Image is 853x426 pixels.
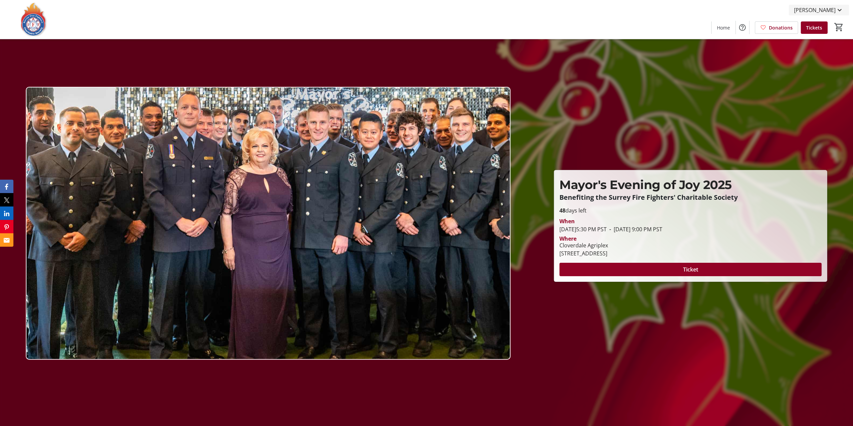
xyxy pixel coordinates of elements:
a: Home [712,21,735,34]
img: Surrey Fire Fighters' Charitable Society's Logo [4,3,64,36]
span: [DATE] 5:30 PM PST [559,226,607,233]
p: Mayor's Evening of Joy 2025 [559,176,821,194]
p: days left [559,206,821,215]
span: Tickets [806,24,822,31]
span: Home [717,24,730,31]
button: Cart [833,21,845,33]
div: When [559,217,575,225]
span: [PERSON_NAME] [794,6,836,14]
span: Ticket [683,265,698,273]
span: Donations [769,24,793,31]
span: - [607,226,614,233]
p: Benefiting the Surrey Fire Fighters' Charitable Society [559,194,821,201]
span: 48 [559,207,565,214]
button: [PERSON_NAME] [789,5,849,15]
div: [STREET_ADDRESS] [559,249,608,257]
div: Where [559,236,576,241]
img: Campaign CTA Media Photo [26,87,510,360]
span: [DATE] 9:00 PM PST [607,226,662,233]
button: Help [736,21,749,34]
a: Tickets [801,21,828,34]
button: Ticket [559,263,821,276]
div: Cloverdale Agriplex [559,241,608,249]
a: Donations [755,21,798,34]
